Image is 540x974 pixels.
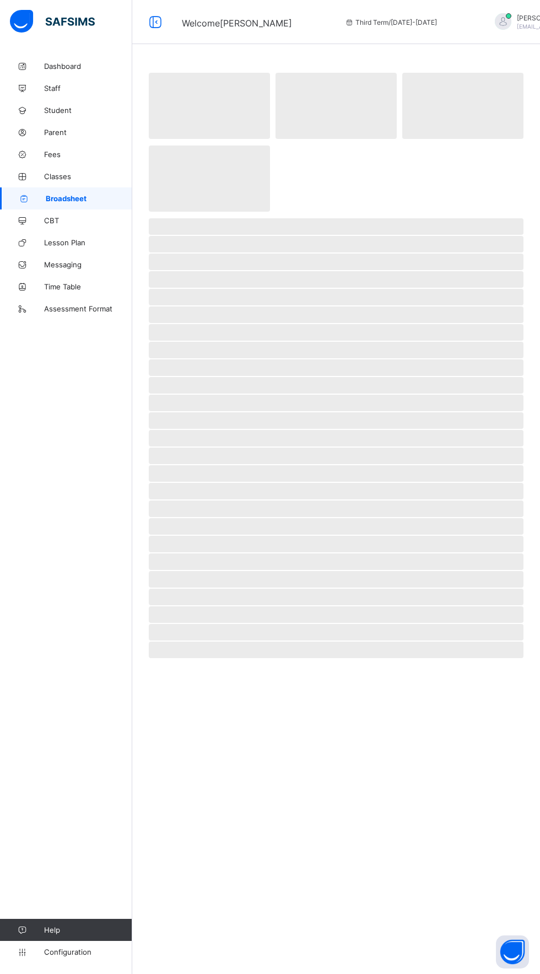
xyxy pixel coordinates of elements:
span: Welcome [PERSON_NAME] [182,18,292,29]
span: ‌ [402,73,523,139]
span: Configuration [44,948,132,956]
button: Open asap [496,935,529,968]
span: ‌ [149,536,523,552]
span: ‌ [149,236,523,252]
span: Fees [44,150,132,159]
span: ‌ [149,324,523,341]
span: ‌ [149,518,523,535]
span: CBT [44,216,132,225]
span: ‌ [149,73,270,139]
span: Assessment Format [44,304,132,313]
span: Lesson Plan [44,238,132,247]
span: ‌ [149,395,523,411]
span: ‌ [149,359,523,376]
span: ‌ [149,448,523,464]
span: ‌ [149,624,523,641]
span: ‌ [149,606,523,623]
img: safsims [10,10,95,33]
span: ‌ [149,483,523,499]
span: ‌ [149,412,523,429]
span: Dashboard [44,62,132,71]
span: ‌ [149,271,523,288]
span: ‌ [149,642,523,658]
span: ‌ [149,342,523,358]
span: Parent [44,128,132,137]
span: ‌ [149,430,523,446]
span: Broadsheet [46,194,132,203]
span: ‌ [149,306,523,323]
span: ‌ [149,465,523,482]
span: ‌ [149,589,523,605]
span: ‌ [149,553,523,570]
span: ‌ [149,571,523,588]
span: Staff [44,84,132,93]
span: ‌ [149,218,523,235]
span: ‌ [149,501,523,517]
span: Messaging [44,260,132,269]
span: Help [44,925,132,934]
span: ‌ [276,73,397,139]
span: session/term information [344,18,437,26]
span: ‌ [149,289,523,305]
span: ‌ [149,377,523,394]
span: ‌ [149,254,523,270]
span: Student [44,106,132,115]
span: Classes [44,172,132,181]
span: ‌ [149,146,270,212]
span: Time Table [44,282,132,291]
